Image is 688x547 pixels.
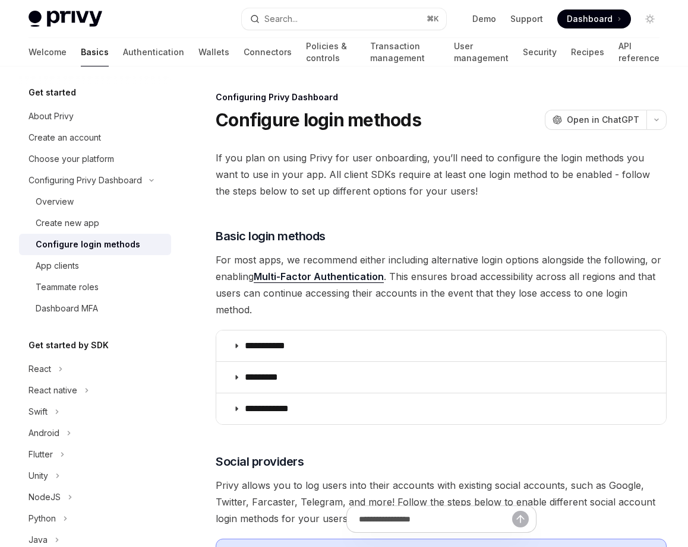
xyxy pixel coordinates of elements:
[123,38,184,66] a: Authentication
[216,228,326,244] span: Basic login methods
[571,38,604,66] a: Recipes
[216,252,667,318] span: For most apps, we recommend either including alternative login options alongside the following, o...
[244,38,292,66] a: Connectors
[19,255,171,276] a: App clients
[523,38,557,66] a: Security
[510,13,543,25] a: Support
[29,426,59,440] div: Android
[618,38,659,66] a: API reference
[29,405,48,419] div: Swift
[216,150,667,199] span: If you plan on using Privy for user onboarding, you’ll need to configure the login methods you wa...
[19,127,171,148] a: Create an account
[29,533,48,547] div: Java
[216,91,667,103] div: Configuring Privy Dashboard
[29,469,48,483] div: Unity
[19,276,171,298] a: Teammate roles
[29,38,67,66] a: Welcome
[198,38,229,66] a: Wallets
[29,447,53,462] div: Flutter
[427,14,439,24] span: ⌘ K
[216,109,421,131] h1: Configure login methods
[81,38,109,66] a: Basics
[19,298,171,319] a: Dashboard MFA
[36,237,140,252] div: Configure login methods
[512,511,529,527] button: Send message
[306,38,356,66] a: Policies & controls
[567,114,639,126] span: Open in ChatGPT
[370,38,440,66] a: Transaction management
[216,453,304,470] span: Social providers
[29,511,56,526] div: Python
[29,490,61,504] div: NodeJS
[36,195,74,209] div: Overview
[254,271,384,283] a: Multi-Factor Authentication
[216,477,667,527] span: Privy allows you to log users into their accounts with existing social accounts, such as Google, ...
[29,11,102,27] img: light logo
[29,338,109,352] h5: Get started by SDK
[36,259,79,273] div: App clients
[264,12,298,26] div: Search...
[29,131,101,145] div: Create an account
[19,106,171,127] a: About Privy
[29,109,74,123] div: About Privy
[29,85,76,100] h5: Get started
[472,13,496,25] a: Demo
[242,8,446,30] button: Search...⌘K
[36,216,99,230] div: Create new app
[29,173,142,187] div: Configuring Privy Dashboard
[567,13,613,25] span: Dashboard
[557,9,631,28] a: Dashboard
[19,212,171,234] a: Create new app
[454,38,509,66] a: User management
[19,148,171,170] a: Choose your platform
[19,191,171,212] a: Overview
[29,152,114,166] div: Choose your platform
[545,110,646,130] button: Open in ChatGPT
[19,234,171,255] a: Configure login methods
[29,362,51,376] div: React
[29,383,77,397] div: React native
[36,280,99,294] div: Teammate roles
[640,9,659,28] button: Toggle dark mode
[36,301,98,316] div: Dashboard MFA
